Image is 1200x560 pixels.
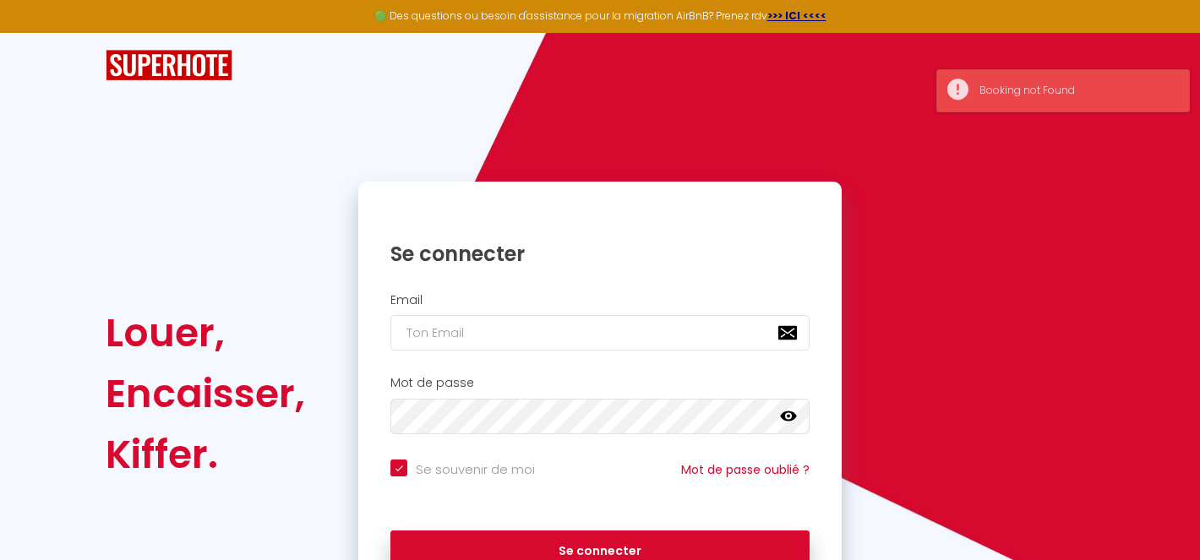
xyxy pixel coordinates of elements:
a: Mot de passe oublié ? [681,461,810,478]
h2: Email [390,293,810,307]
div: Louer, [106,302,305,363]
div: Kiffer. [106,424,305,485]
a: >>> ICI <<<< [767,8,826,23]
h1: Se connecter [390,241,810,267]
div: Encaisser, [106,363,305,424]
img: SuperHote logo [106,50,232,81]
h2: Mot de passe [390,376,810,390]
input: Ton Email [390,315,810,351]
div: Booking not Found [979,83,1172,99]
